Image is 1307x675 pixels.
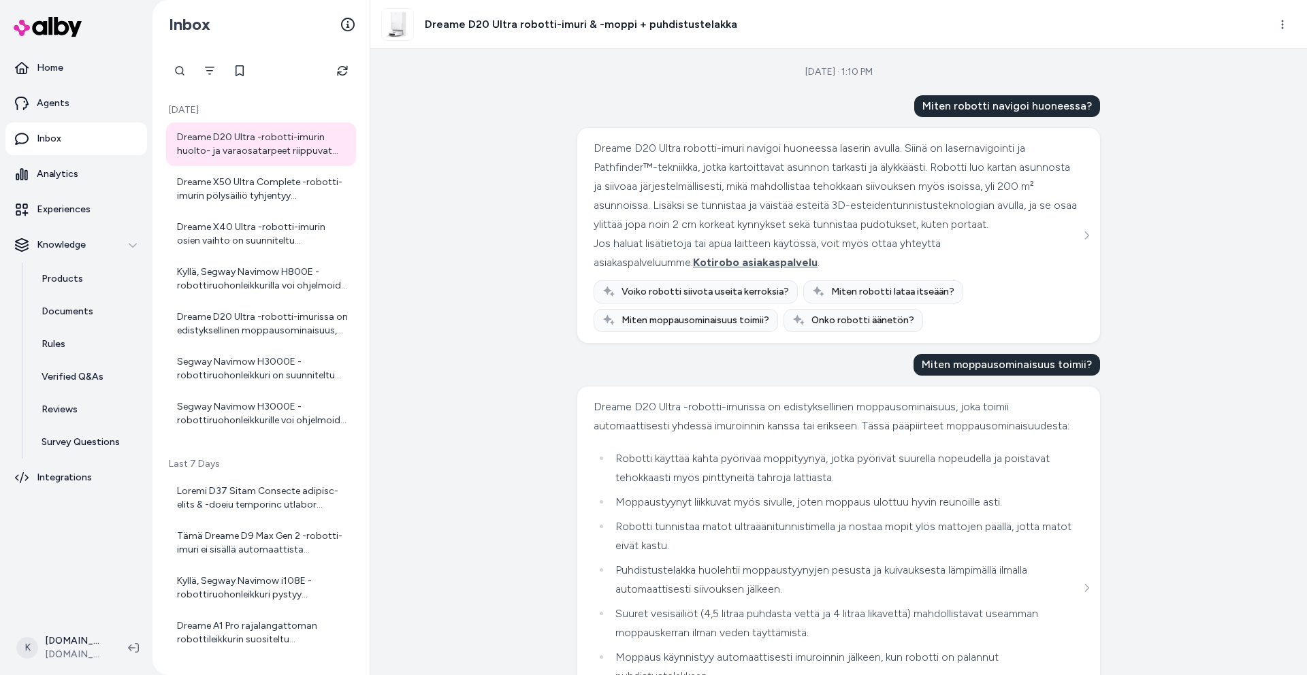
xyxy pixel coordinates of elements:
h3: Dreame D20 Ultra robotti-imuri & -moppi + puhdistustelakka [425,16,737,33]
a: Kyllä, Segway Navimow H800E -robottiruohonleikkurilla voi ohjelmoida useita erillisiä leikkuualue... [166,257,356,301]
a: Documents [28,295,147,328]
button: See more [1078,580,1095,596]
span: [DOMAIN_NAME] [45,648,106,661]
button: K[DOMAIN_NAME] Shopify[DOMAIN_NAME] [8,626,117,670]
button: See more [1078,227,1095,244]
img: Dreame_D20_Ultra_main_white_1.jpg [382,9,413,40]
p: Integrations [37,471,92,484]
img: alby Logo [14,17,82,37]
div: Dreame D20 Ultra robotti-imuri navigoi huoneessa laserin avulla. Siinä on lasernavigointi ja Path... [594,139,1080,234]
div: Kyllä, Segway Navimow i108E -robottiruohonleikkuri pystyy leikkaamaan useita erillisiä leikkuualu... [177,574,348,602]
a: Dreame X50 Ultra Complete -robotti-imurin pölysäiliö tyhjentyy automaattisesti puhdistustelakkaan... [166,167,356,211]
div: Dreame X50 Ultra Complete -robotti-imurin pölysäiliö tyhjentyy automaattisesti puhdistustelakkaan... [177,176,348,203]
a: Tämä Dreame D9 Max Gen 2 -robotti-imuri ei sisällä automaattista tyhjennystoimintoa, eli se ei ty... [166,521,356,565]
a: Survey Questions [28,426,147,459]
div: Dreame D20 Ultra -robotti-imurissa on edistyksellinen moppausominaisuus, joka toimii automaattise... [594,397,1080,435]
span: Miten moppausominaisuus toimii? [622,314,769,327]
a: Kyllä, Segway Navimow i108E -robottiruohonleikkuri pystyy leikkaamaan useita erillisiä leikkuualu... [166,566,356,610]
p: Knowledge [37,238,86,252]
a: Reviews [28,393,147,426]
div: Jos haluat lisätietoja tai apua laitteen käytössä, voit myös ottaa yhteyttä asiakaspalveluumme: . [594,234,1080,272]
a: Dreame X40 Ultra -robotti-imurin osien vaihto on suunniteltu käyttäjäystävälliseksi, ja kuluvien ... [166,212,356,256]
p: Analytics [37,167,78,181]
li: Suuret vesisäiliöt (4,5 litraa puhdasta vettä ja 4 litraa likavettä) mahdollistavat useamman mopp... [611,604,1080,642]
div: Dreame X40 Ultra -robotti-imurin osien vaihto on suunniteltu käyttäjäystävälliseksi, ja kuluvien ... [177,220,348,248]
a: Analytics [5,158,147,191]
a: Dreame A1 Pro rajalangattoman robottileikkurin suositeltu enimmäisleikkuuala on noin 2000 neliöme... [166,611,356,655]
p: Products [42,272,83,286]
li: Robotti käyttää kahta pyörivää moppityynyä, jotka pyörivät suurella nopeudella ja poistavat tehok... [611,449,1080,487]
a: Dreame D20 Ultra -robotti-imurissa on edistyksellinen moppausominaisuus, joka toimii automaattise... [166,302,356,346]
div: Dreame D20 Ultra -robotti-imurin huolto- ja varaosatarpeet riippuvat käytöstä ja ympäristöstä, mu... [177,131,348,158]
button: Knowledge [5,229,147,261]
a: Home [5,52,147,84]
p: Rules [42,337,65,351]
a: Dreame D20 Ultra -robotti-imurin huolto- ja varaosatarpeet riippuvat käytöstä ja ympäristöstä, mu... [166,122,356,166]
div: Kyllä, Segway Navimow H800E -robottiruohonleikkurilla voi ohjelmoida useita erillisiä leikkuualue... [177,265,348,293]
p: Reviews [42,403,78,416]
div: Miten robotti navigoi huoneessa? [914,95,1100,117]
h2: Inbox [169,14,210,35]
p: Agents [37,97,69,110]
li: Moppaustyynyt liikkuvat myös sivulle, joten moppaus ulottuu hyvin reunoille asti. [611,493,1080,512]
div: Miten moppausominaisuus toimii? [914,354,1100,376]
div: [DATE] · 1:10 PM [805,65,873,79]
a: Experiences [5,193,147,226]
a: Loremi D37 Sitam Consecte adipisc-elits & -doeiu temporinc utlabor etdoloremag aliquae adminim: -... [166,476,356,520]
button: Refresh [329,57,356,84]
p: Experiences [37,203,91,216]
li: Robotti tunnistaa matot ultraäänitunnistimella ja nostaa mopit ylös mattojen päällä, jotta matot ... [611,517,1080,555]
span: Miten robotti lataa itseään? [831,285,954,299]
p: [DOMAIN_NAME] Shopify [45,634,106,648]
button: Filter [196,57,223,84]
span: Voiko robotti siivota useita kerroksia? [622,285,789,299]
a: Products [28,263,147,295]
a: Agents [5,87,147,120]
a: Rules [28,328,147,361]
p: Inbox [37,132,61,146]
p: Survey Questions [42,435,120,449]
span: K [16,637,38,659]
p: [DATE] [166,103,356,117]
p: Home [37,61,63,75]
div: Dreame D20 Ultra -robotti-imurissa on edistyksellinen moppausominaisuus, joka toimii automaattise... [177,310,348,337]
a: Segway Navimow H3000E -robottiruohonleikkuri on suunniteltu turvalliseksi käyttää myös lapsien ja... [166,347,356,391]
div: Tämä Dreame D9 Max Gen 2 -robotti-imuri ei sisällä automaattista tyhjennystoimintoa, eli se ei ty... [177,529,348,557]
a: Verified Q&As [28,361,147,393]
a: Integrations [5,461,147,494]
a: Segway Navimow H3000E -robottiruohonleikkurille voi ohjelmoida useita erillisiä leikkuualueita. J... [166,392,356,435]
div: Dreame A1 Pro rajalangattoman robottileikkurin suositeltu enimmäisleikkuuala on noin 2000 neliöme... [177,619,348,646]
p: Verified Q&As [42,370,103,384]
span: Kotirobo asiakaspalvelu [693,256,818,269]
div: Segway Navimow H3000E -robottiruohonleikkurille voi ohjelmoida useita erillisiä leikkuualueita. J... [177,400,348,427]
li: Puhdistustelakka huolehtii moppaustyynyjen pesusta ja kuivauksesta lämpimällä ilmalla automaattis... [611,561,1080,599]
p: Documents [42,305,93,318]
span: Onko robotti äänetön? [811,314,914,327]
p: Last 7 Days [166,457,356,471]
div: Loremi D37 Sitam Consecte adipisc-elits & -doeiu temporinc utlabor etdoloremag aliquae adminim: -... [177,484,348,512]
a: Inbox [5,122,147,155]
div: Segway Navimow H3000E -robottiruohonleikkuri on suunniteltu turvalliseksi käyttää myös lapsien ja... [177,355,348,382]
